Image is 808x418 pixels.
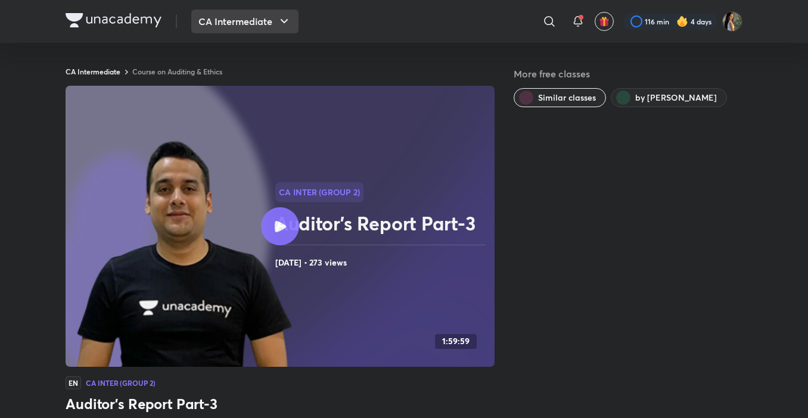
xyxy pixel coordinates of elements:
a: Company Logo [66,13,161,30]
button: by Ankit Oberoi [611,88,727,107]
span: by Ankit Oberoi [635,92,717,104]
h4: [DATE] • 273 views [275,255,490,270]
span: EN [66,376,81,389]
span: Similar classes [538,92,596,104]
button: avatar [595,12,614,31]
h4: CA Inter (Group 2) [86,379,156,386]
h4: 1:59:59 [442,336,470,347]
img: streak [676,15,688,27]
a: CA Intermediate [66,67,120,76]
button: CA Intermediate [191,10,299,33]
button: Similar classes [514,88,606,107]
h3: Auditor's Report Part-3 [66,394,495,413]
h2: Auditor's Report Part-3 [275,211,490,235]
img: Bhumika [722,11,742,32]
a: Course on Auditing & Ethics [132,67,222,76]
img: Company Logo [66,13,161,27]
h5: More free classes [514,67,742,81]
img: avatar [599,16,610,27]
